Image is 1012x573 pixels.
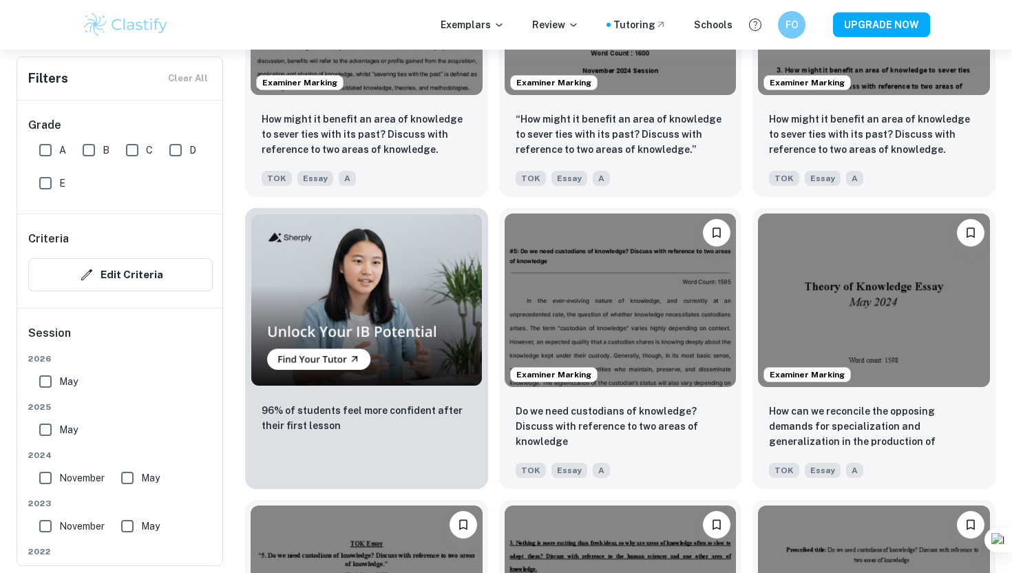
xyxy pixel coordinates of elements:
[257,76,343,89] span: Examiner Marking
[833,12,930,37] button: UPGRADE NOW
[744,13,767,37] button: Help and Feedback
[59,374,78,389] span: May
[59,176,65,191] span: E
[141,470,160,486] span: May
[28,69,68,88] h6: Filters
[28,401,213,413] span: 2025
[516,171,546,186] span: TOK
[297,171,333,186] span: Essay
[551,171,587,186] span: Essay
[141,519,160,534] span: May
[694,17,732,32] a: Schools
[511,76,597,89] span: Examiner Marking
[251,213,483,386] img: Thumbnail
[511,368,597,381] span: Examiner Marking
[551,463,587,478] span: Essay
[703,219,730,247] button: Bookmark
[593,171,610,186] span: A
[769,463,799,478] span: TOK
[769,112,979,157] p: How might it benefit an area of knowledge to sever ties with its past? Discuss with reference to ...
[516,463,546,478] span: TOK
[339,171,356,186] span: A
[450,511,477,539] button: Bookmark
[593,463,610,478] span: A
[805,463,841,478] span: Essay
[262,171,292,186] span: TOK
[764,76,850,89] span: Examiner Marking
[189,143,196,158] span: D
[59,519,105,534] span: November
[846,171,863,186] span: A
[262,403,472,433] p: 96% of students feel more confident after their first lesson
[103,143,109,158] span: B
[752,208,995,489] a: Examiner MarkingBookmarkHow can we reconcile the opposing demands for specialization and generali...
[59,470,105,486] span: November
[764,368,850,381] span: Examiner Marking
[59,143,66,158] span: A
[758,213,990,387] img: TOK Essay example thumbnail: How can we reconcile the opposing demand
[703,511,730,539] button: Bookmark
[769,404,979,450] p: How can we reconcile the opposing demands for specialization and generalization in the production...
[532,17,579,32] p: Review
[28,497,213,510] span: 2023
[28,449,213,461] span: 2024
[28,353,213,365] span: 2026
[59,422,78,437] span: May
[784,17,800,32] h6: FO
[613,17,666,32] a: Tutoring
[28,258,213,291] button: Edit Criteria
[957,511,984,539] button: Bookmark
[262,112,472,157] p: How might it benefit an area of knowledge to sever ties with its past? Discuss with reference to ...
[505,213,737,387] img: TOK Essay example thumbnail: Do we need custodians of knowledge? Disc
[28,545,213,558] span: 2022
[516,112,726,157] p: “How might it benefit an area of knowledge to sever ties with its past? Discuss with reference to...
[805,171,841,186] span: Essay
[778,11,805,39] button: FO
[28,117,213,134] h6: Grade
[769,171,799,186] span: TOK
[28,231,69,247] h6: Criteria
[441,17,505,32] p: Exemplars
[516,404,726,449] p: Do we need custodians of knowledge? Discuss with reference to two areas of knowledge
[28,325,213,353] h6: Session
[82,11,169,39] img: Clastify logo
[245,208,488,489] a: Thumbnail96% of students feel more confident after their first lesson
[499,208,742,489] a: Examiner MarkingBookmarkDo we need custodians of knowledge? Discuss with reference to two areas o...
[846,463,863,478] span: A
[957,219,984,247] button: Bookmark
[146,143,153,158] span: C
